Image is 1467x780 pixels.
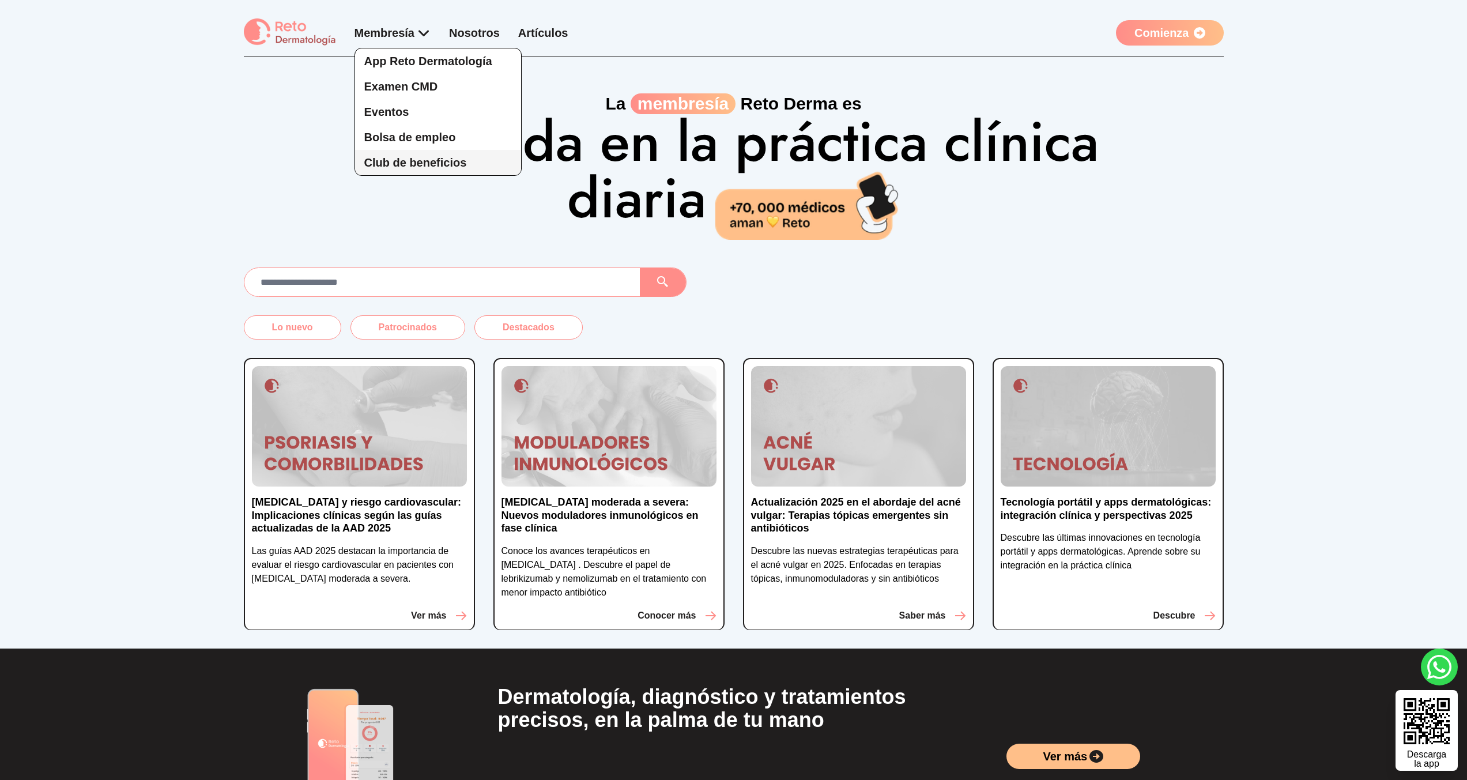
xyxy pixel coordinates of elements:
p: Descubre las nuevas estrategias terapéuticas para el acné vulgar en 2025. Enfocadas en terapias t... [751,544,966,586]
div: Descarga la app [1407,750,1446,768]
span: Club de beneficios [364,156,467,169]
img: Tecnología portátil y apps dermatológicas: integración clínica y perspectivas 2025 [1001,366,1216,487]
a: Bolsa de empleo [355,125,521,150]
a: Tecnología portátil y apps dermatológicas: integración clínica y perspectivas 2025 [1001,496,1216,531]
a: Actualización 2025 en el abordaje del acné vulgar: Terapias tópicas emergentes sin antibióticos [751,496,966,544]
button: Descubre [1153,609,1216,623]
img: Dermatitis atópica moderada a severa: Nuevos moduladores inmunológicos en fase clínica [501,366,716,487]
p: Actualización 2025 en el abordaje del acné vulgar: Terapias tópicas emergentes sin antibióticos [751,496,966,535]
a: Artículos [518,27,568,39]
button: Conocer más [638,609,716,623]
button: Patrocinados [350,315,465,340]
a: Club de beneficios [355,150,521,175]
p: Conoce los avances terapéuticos en [MEDICAL_DATA] . Descubre el papel de lebrikizumab y nemolizum... [501,544,716,600]
p: Las guías AAD 2025 destacan la importancia de evaluar el riesgo cardiovascular en pacientes con [... [252,544,467,586]
p: Descubre las últimas innovaciones en tecnología portátil y apps dermatológicas. Aprende sobre su ... [1001,531,1216,572]
span: App Reto Dermatología [364,55,492,67]
a: [MEDICAL_DATA] moderada a severa: Nuevos moduladores inmunológicos en fase clínica [501,496,716,544]
a: Eventos [355,99,521,125]
h2: Dermatología, diagnóstico y tratamientos precisos, en la palma de tu mano [498,685,970,732]
button: Destacados [474,315,583,340]
span: Examen CMD [364,80,438,93]
button: Lo nuevo [244,315,341,340]
p: Conocer más [638,609,696,623]
img: 70,000 médicos aman Reto [715,169,900,239]
p: [MEDICAL_DATA] moderada a severa: Nuevos moduladores inmunológicos en fase clínica [501,496,716,535]
p: Tecnología portátil y apps dermatológicas: integración clínica y perspectivas 2025 [1001,496,1216,522]
span: Ver más [1043,748,1088,764]
a: [MEDICAL_DATA] y riesgo cardiovascular: Implicaciones clínicas según las guías actualizadas de la... [252,496,467,544]
span: Bolsa de empleo [364,131,456,144]
a: Examen CMD [355,74,521,99]
button: Ver más [411,609,466,623]
div: Membresía [355,25,431,41]
a: Nosotros [449,27,500,39]
span: Eventos [364,105,409,118]
h1: Tu aliada en la práctica clínica diaria [365,114,1103,239]
p: La Reto Derma es [244,93,1224,114]
img: logo Reto dermatología [244,18,336,47]
a: Comienza [1116,20,1223,46]
p: Ver más [411,609,446,623]
p: Saber más [899,609,946,623]
p: Descubre [1153,609,1196,623]
p: [MEDICAL_DATA] y riesgo cardiovascular: Implicaciones clínicas según las guías actualizadas de la... [252,496,467,535]
a: whatsapp button [1421,649,1458,685]
button: Saber más [899,609,966,623]
span: membresía [631,93,736,114]
img: Actualización 2025 en el abordaje del acné vulgar: Terapias tópicas emergentes sin antibióticos [751,366,966,487]
a: Ver más [1006,744,1141,769]
img: Psoriasis y riesgo cardiovascular: Implicaciones clínicas según las guías actualizadas de la AAD ... [252,366,467,487]
a: App Reto Dermatología [355,48,521,74]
